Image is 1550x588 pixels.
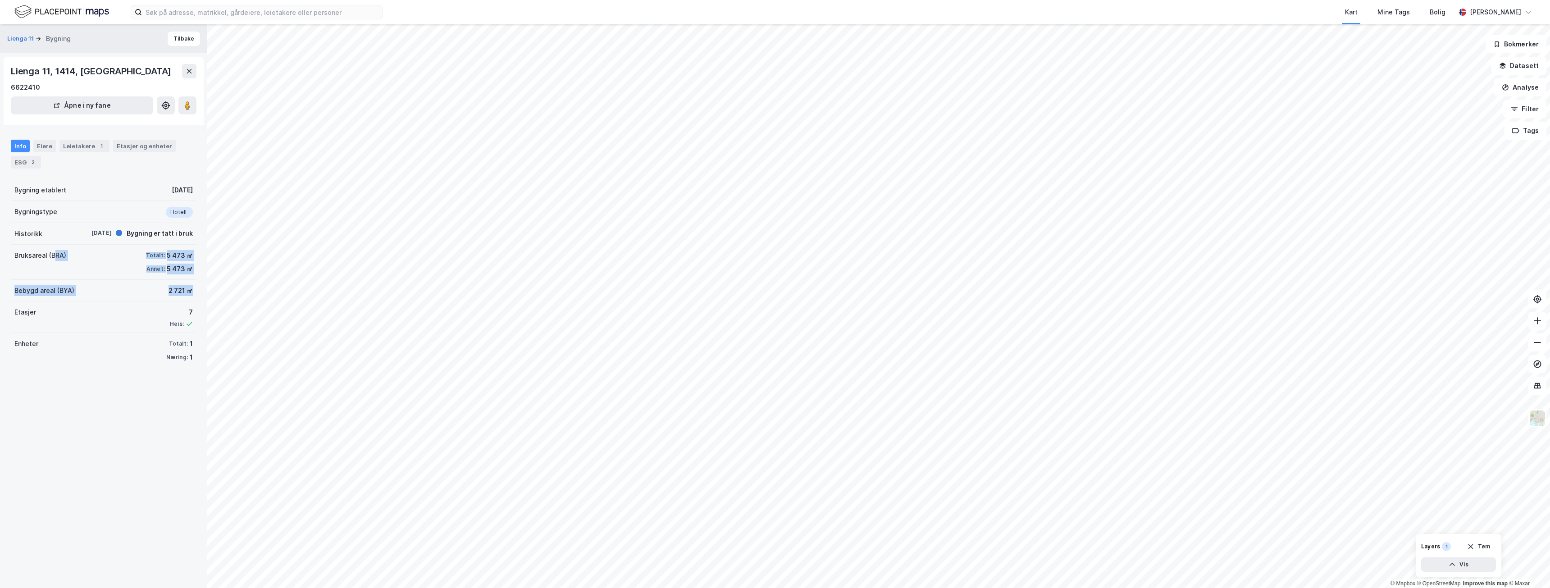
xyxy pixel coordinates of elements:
button: Tøm [1461,539,1496,554]
img: Z [1529,410,1546,427]
div: Bygning [46,33,71,44]
div: 7 [170,307,193,318]
img: logo.f888ab2527a4732fd821a326f86c7f29.svg [14,4,109,20]
div: Totalt: [146,252,165,259]
div: Bebygd areal (BYA) [14,285,74,296]
iframe: Chat Widget [1505,545,1550,588]
div: [DATE] [172,185,193,196]
button: Tags [1504,122,1546,140]
div: 5 473 ㎡ [167,264,193,274]
div: [PERSON_NAME] [1470,7,1521,18]
div: Bygning er tatt i bruk [127,228,193,239]
div: Eiere [33,140,56,152]
div: 1 [97,141,106,150]
a: Improve this map [1463,580,1508,587]
div: Bruksareal (BRA) [14,250,66,261]
div: Annet: [146,265,165,273]
div: 6622410 [11,82,40,93]
div: 5 473 ㎡ [167,250,193,261]
div: Kart [1345,7,1358,18]
button: Filter [1503,100,1546,118]
a: Mapbox [1390,580,1415,587]
div: Bolig [1430,7,1445,18]
div: Info [11,140,30,152]
div: Etasjer og enheter [117,142,172,150]
div: Bygningstype [14,206,57,217]
button: Tilbake [168,32,200,46]
div: [DATE] [76,229,112,237]
div: Leietakere [59,140,109,152]
div: Bygning etablert [14,185,66,196]
input: Søk på adresse, matrikkel, gårdeiere, leietakere eller personer [142,5,383,19]
a: OpenStreetMap [1417,580,1461,587]
div: Enheter [14,338,38,349]
div: Lienga 11, 1414, [GEOGRAPHIC_DATA] [11,64,173,78]
div: 2 721 ㎡ [169,285,193,296]
div: Næring: [166,354,188,361]
button: Lienga 11 [7,34,36,43]
div: Historikk [14,228,42,239]
button: Analyse [1494,78,1546,96]
div: Layers [1421,543,1440,550]
button: Datasett [1491,57,1546,75]
div: 1 [1442,542,1451,551]
div: Mine Tags [1377,7,1410,18]
div: 1 [190,338,193,349]
div: 1 [190,352,193,363]
div: ESG [11,156,41,169]
div: Heis: [170,320,184,328]
button: Bokmerker [1486,35,1546,53]
div: Totalt: [169,340,188,347]
div: 2 [28,158,37,167]
div: Etasjer [14,307,36,318]
button: Vis [1421,557,1496,572]
button: Åpne i ny fane [11,96,153,114]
